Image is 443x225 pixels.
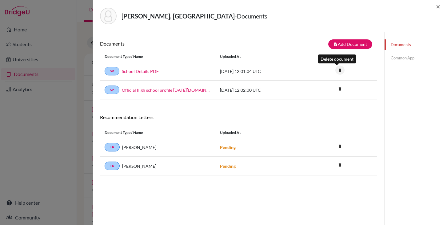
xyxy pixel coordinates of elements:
[122,163,156,169] span: [PERSON_NAME]
[100,41,238,46] h6: Documents
[100,54,215,59] div: Document Type / Name
[122,68,159,74] a: School Details PDF
[122,87,211,93] a: Official high school profile [DATE][DOMAIN_NAME][DATE]_wide
[215,54,308,59] div: Uploaded at
[335,161,345,170] a: delete
[335,66,345,75] a: delete
[215,87,308,93] div: [DATE] 12:02:00 UTC
[335,84,345,94] i: delete
[100,114,377,120] h6: Recommendation Letters
[235,12,267,20] span: - Documents
[105,86,119,94] a: SP
[105,162,120,170] a: TR
[105,67,119,75] a: SR
[333,42,338,46] i: note_add
[318,54,356,63] div: Delete document
[436,3,440,10] button: Close
[335,143,345,151] a: delete
[335,142,345,151] i: delete
[105,143,120,151] a: TR
[122,12,235,20] strong: [PERSON_NAME], [GEOGRAPHIC_DATA]
[220,163,236,169] strong: Pending
[215,130,308,135] div: Uploaded at
[122,144,156,151] span: [PERSON_NAME]
[436,2,440,11] span: ×
[385,53,443,63] a: Common App
[385,39,443,50] a: Documents
[328,39,372,49] button: note_addAdd Document
[335,160,345,170] i: delete
[335,85,345,94] a: delete
[220,145,236,150] strong: Pending
[215,68,308,74] div: [DATE] 12:01:04 UTC
[100,130,215,135] div: Document Type / Name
